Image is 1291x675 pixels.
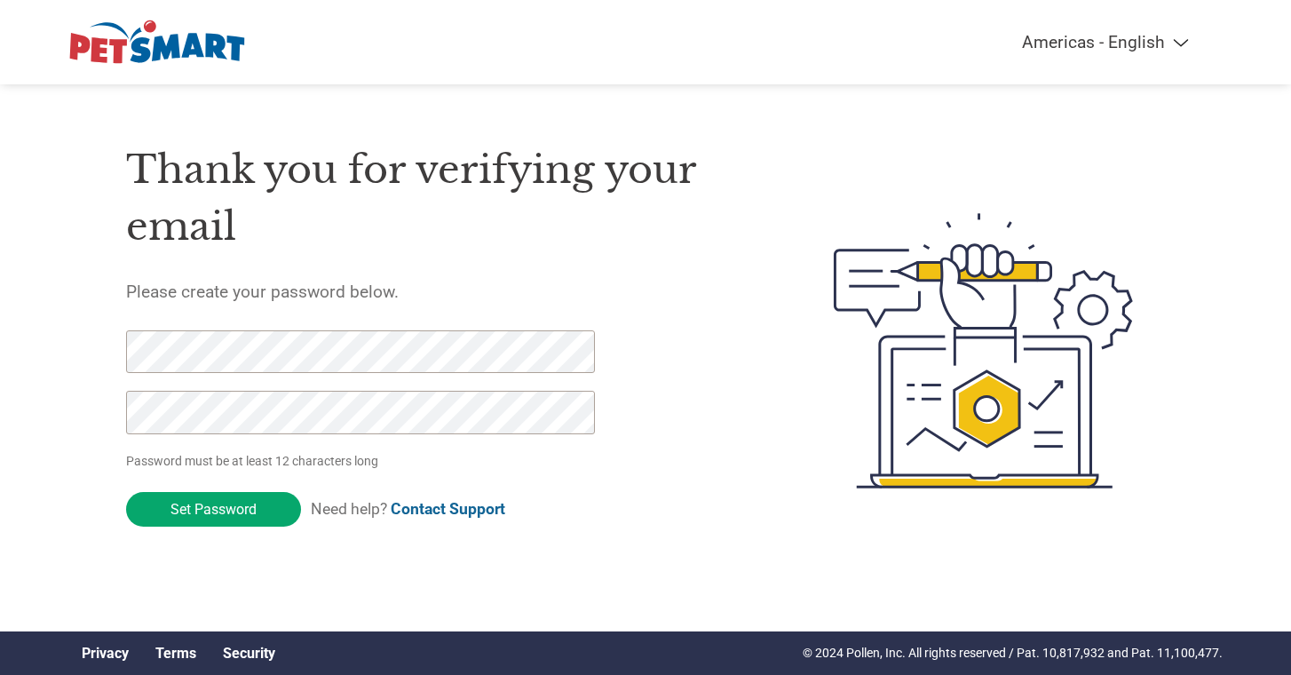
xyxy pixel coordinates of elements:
[126,492,301,527] input: Set Password
[126,141,749,256] h1: Thank you for verifying your email
[223,645,275,662] a: Security
[68,18,246,67] img: PetSmart
[155,645,196,662] a: Terms
[82,645,129,662] a: Privacy
[126,282,749,302] h5: Please create your password below.
[311,500,505,518] span: Need help?
[802,115,1166,586] img: create-password
[391,500,505,518] a: Contact Support
[126,452,600,471] p: Password must be at least 12 characters long
[803,644,1223,663] p: © 2024 Pollen, Inc. All rights reserved / Pat. 10,817,932 and Pat. 11,100,477.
